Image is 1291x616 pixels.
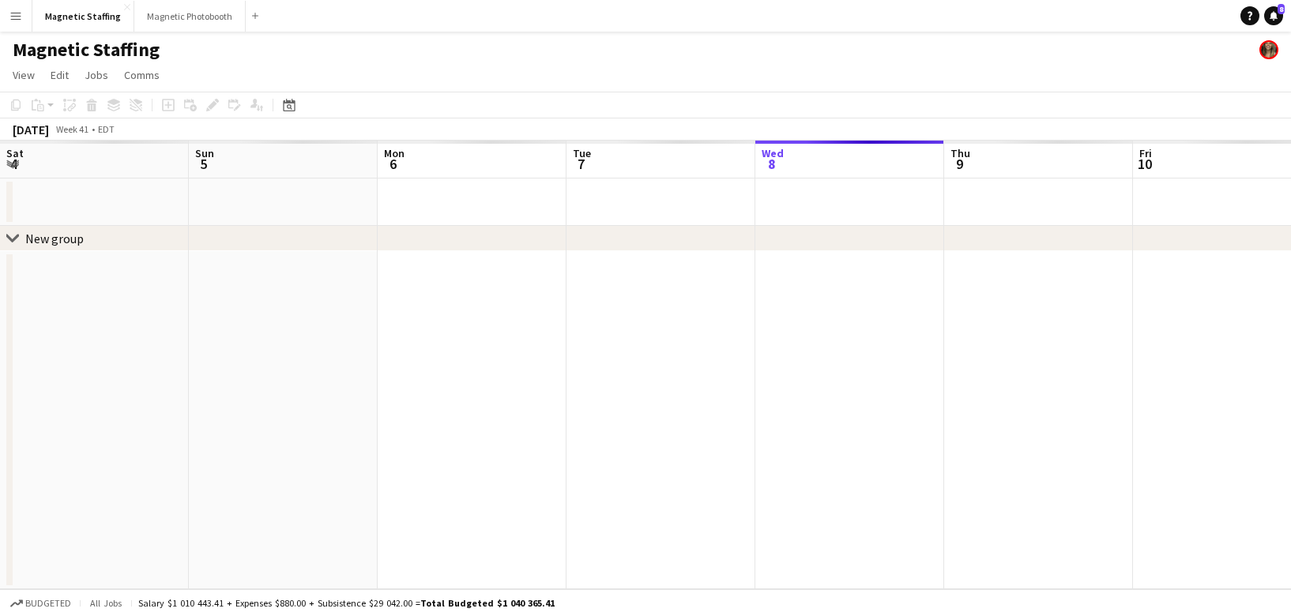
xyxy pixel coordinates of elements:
div: [DATE] [13,122,49,137]
span: 8 [759,155,784,173]
span: Week 41 [52,123,92,135]
a: View [6,65,41,85]
span: 5 [193,155,214,173]
span: All jobs [87,597,125,609]
span: Budgeted [25,598,71,609]
span: 4 [4,155,24,173]
span: Edit [51,68,69,82]
button: Magnetic Staffing [32,1,134,32]
span: Thu [950,146,970,160]
a: Jobs [78,65,115,85]
div: Salary $1 010 443.41 + Expenses $880.00 + Subsistence $29 042.00 = [138,597,555,609]
button: Budgeted [8,595,73,612]
span: Comms [124,68,160,82]
h1: Magnetic Staffing [13,38,160,62]
span: Total Budgeted $1 040 365.41 [420,597,555,609]
a: 8 [1264,6,1283,25]
a: Comms [118,65,166,85]
span: 7 [570,155,591,173]
span: View [13,68,35,82]
span: Fri [1139,146,1152,160]
div: EDT [98,123,115,135]
span: 9 [948,155,970,173]
span: 6 [382,155,405,173]
span: Wed [762,146,784,160]
span: Mon [384,146,405,160]
span: Sat [6,146,24,160]
span: 8 [1278,4,1285,14]
span: Jobs [85,68,108,82]
span: 10 [1137,155,1152,173]
app-user-avatar: Bianca Fantauzzi [1259,40,1278,59]
span: Sun [195,146,214,160]
div: New group [25,231,84,246]
button: Magnetic Photobooth [134,1,246,32]
a: Edit [44,65,75,85]
span: Tue [573,146,591,160]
